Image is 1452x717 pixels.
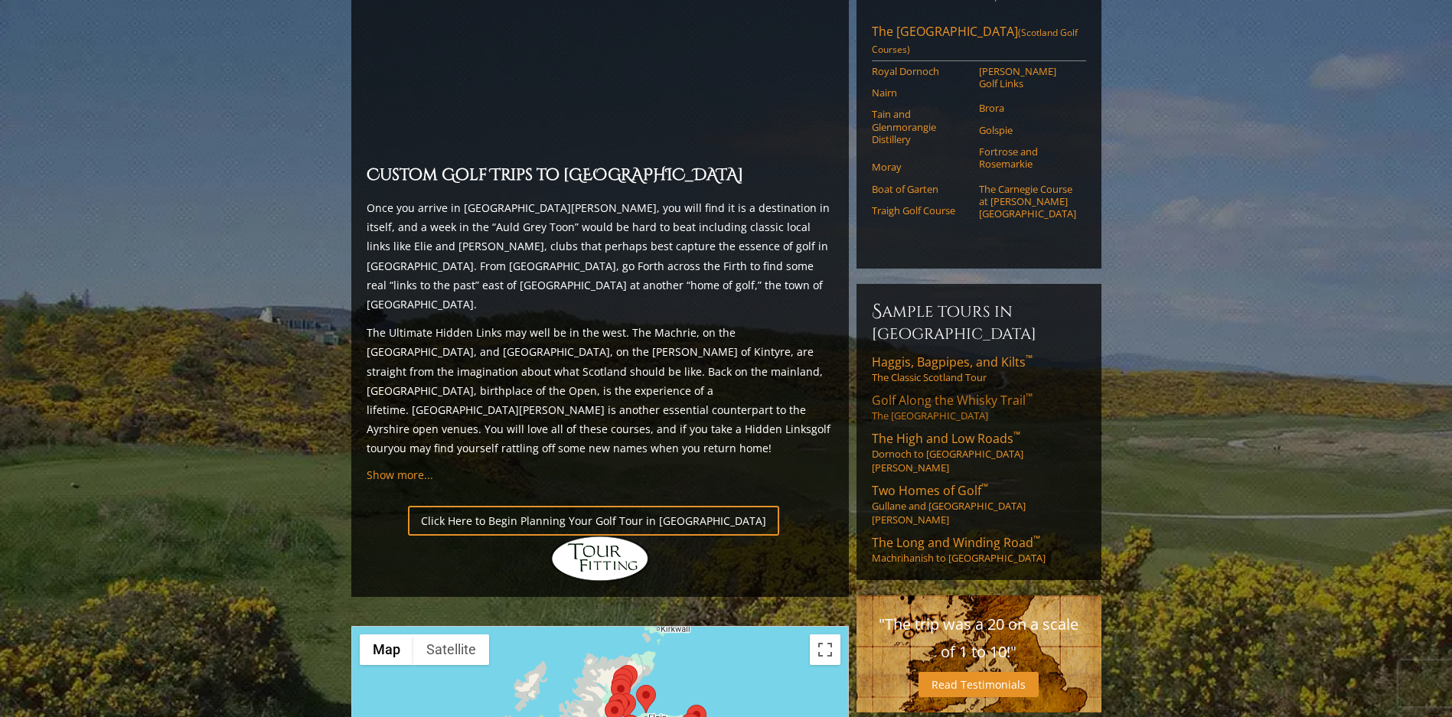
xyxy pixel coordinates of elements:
a: Read Testimonials [919,672,1039,697]
sup: ™ [1033,533,1040,546]
a: Click Here to Begin Planning Your Golf Tour in [GEOGRAPHIC_DATA] [408,506,779,536]
span: The Long and Winding Road [872,534,1040,551]
a: Nairn [872,86,969,99]
a: The Long and Winding Road™Machrihanish to [GEOGRAPHIC_DATA] [872,534,1086,565]
a: Show more... [367,468,433,482]
h2: Custom Golf Trips to [GEOGRAPHIC_DATA] [367,163,834,189]
a: Fortrose and Rosemarkie [979,145,1076,171]
a: The Carnegie Course at [PERSON_NAME][GEOGRAPHIC_DATA] [979,183,1076,220]
a: The [GEOGRAPHIC_DATA](Scotland Golf Courses) [872,23,1086,61]
a: Two Homes of Golf™Gullane and [GEOGRAPHIC_DATA][PERSON_NAME] [872,482,1086,526]
span: Two Homes of Golf [872,482,988,499]
span: Golf Along the Whisky Trail [872,392,1033,409]
sup: ™ [1013,429,1020,442]
a: Brora [979,102,1076,114]
a: Golf Along the Whisky Trail™The [GEOGRAPHIC_DATA] [872,392,1086,422]
sup: ™ [1026,352,1033,365]
a: Royal Dornoch [872,65,969,77]
a: Haggis, Bagpipes, and Kilts™The Classic Scotland Tour [872,354,1086,384]
a: Golspie [979,124,1076,136]
span: (Scotland Golf Courses) [872,26,1078,56]
p: Once you arrive in [GEOGRAPHIC_DATA][PERSON_NAME], you will find it is a destination in itself, a... [367,198,834,314]
sup: ™ [981,481,988,494]
span: The High and Low Roads [872,430,1020,447]
a: golf tour [367,422,830,455]
a: Boat of Garten [872,183,969,195]
span: Haggis, Bagpipes, and Kilts [872,354,1033,370]
a: [PERSON_NAME] Golf Links [979,65,1076,90]
p: The Ultimate Hidden Links may well be in the west. The Machrie, on the [GEOGRAPHIC_DATA], and [GE... [367,323,834,458]
h6: Sample Tours in [GEOGRAPHIC_DATA] [872,299,1086,344]
sup: ™ [1026,390,1033,403]
p: "The trip was a 20 on a scale of 1 to 10!" [872,611,1086,666]
a: Tain and Glenmorangie Distillery [872,108,969,145]
a: Moray [872,161,969,173]
a: Traigh Golf Course [872,204,969,217]
a: The High and Low Roads™Dornoch to [GEOGRAPHIC_DATA][PERSON_NAME] [872,430,1086,474]
img: Hidden Links [550,536,650,582]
